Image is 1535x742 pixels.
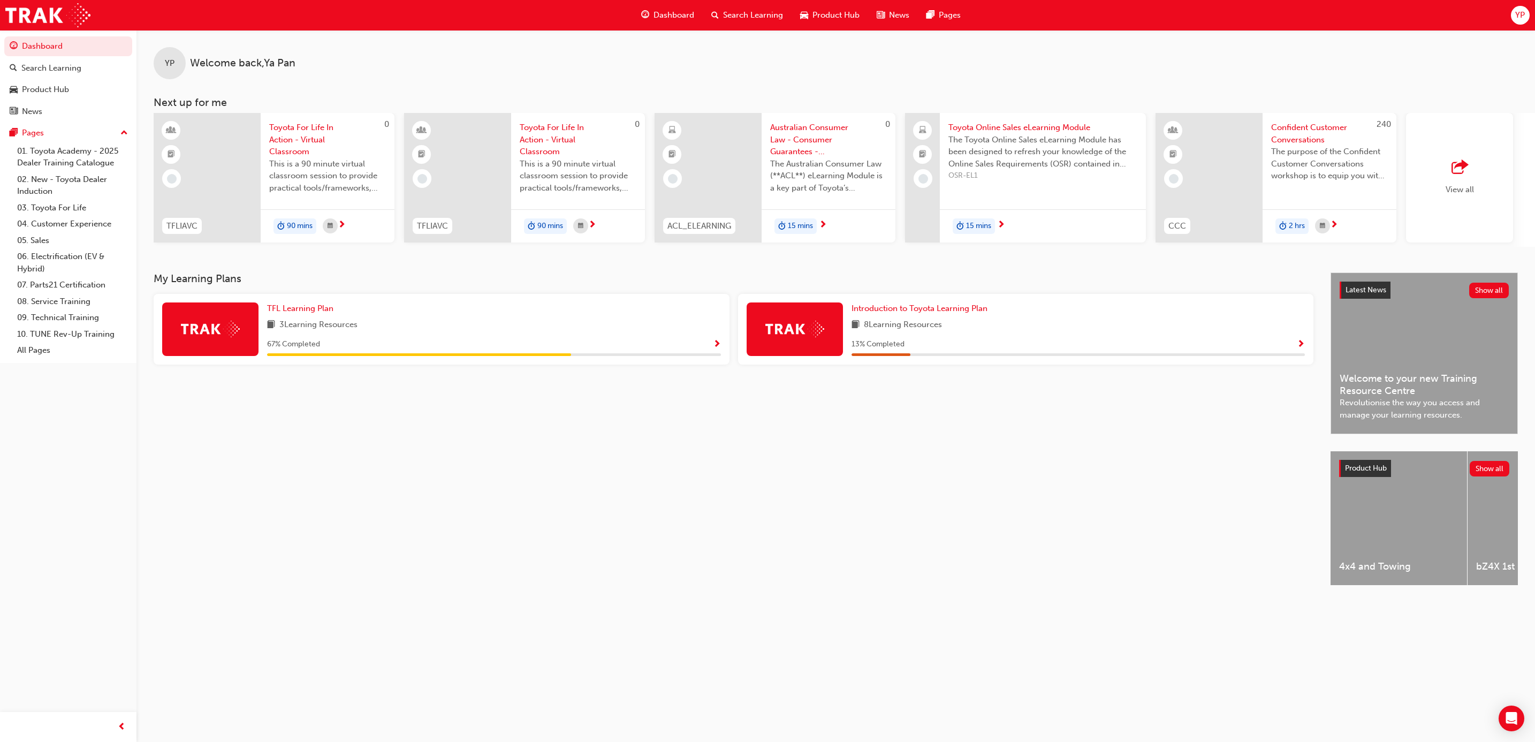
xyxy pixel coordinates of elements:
[4,34,132,123] button: DashboardSearch LearningProduct HubNews
[4,123,132,143] button: Pages
[723,9,783,21] span: Search Learning
[997,221,1005,230] span: next-icon
[948,170,1137,182] span: OSR-EL1
[417,220,448,232] span: TFLIAVC
[770,122,887,158] span: Australian Consumer Law - Consumer Guarantees - eLearning module
[1169,174,1179,184] span: learningRecordVerb_NONE-icon
[765,321,824,337] img: Trak
[852,319,860,332] span: book-icon
[13,342,132,359] a: All Pages
[918,4,969,26] a: pages-iconPages
[13,248,132,277] a: 06. Electrification (EV & Hybrid)
[1446,185,1474,194] span: View all
[588,221,596,230] span: next-icon
[4,58,132,78] a: Search Learning
[154,272,1313,285] h3: My Learning Plans
[166,220,197,232] span: TFLIAVC
[1169,124,1177,138] span: learningResourceType_INSTRUCTOR_LED-icon
[819,221,827,230] span: next-icon
[868,4,918,26] a: news-iconNews
[852,304,987,313] span: Introduction to Toyota Learning Plan
[864,319,942,332] span: 8 Learning Resources
[877,9,885,22] span: news-icon
[168,148,175,162] span: booktick-icon
[655,113,895,243] a: 0ACL_ELEARNINGAustralian Consumer Law - Consumer Guarantees - eLearning moduleThe Australian Cons...
[10,64,17,73] span: search-icon
[1339,460,1509,477] a: Product HubShow all
[1339,561,1458,573] span: 4x4 and Towing
[668,148,676,162] span: booktick-icon
[136,96,1535,109] h3: Next up for me
[13,143,132,171] a: 01. Toyota Academy - 2025 Dealer Training Catalogue
[1156,113,1396,243] a: 240CCCConfident Customer ConversationsThe purpose of the Confident Customer Conversations worksho...
[711,9,719,22] span: search-icon
[21,62,81,74] div: Search Learning
[418,148,425,162] span: booktick-icon
[1331,451,1467,585] a: 4x4 and Towing
[948,122,1137,134] span: Toyota Online Sales eLearning Module
[1320,219,1325,233] span: calendar-icon
[885,119,890,129] span: 0
[1297,340,1305,350] span: Show Progress
[1470,461,1510,476] button: Show all
[22,105,42,118] div: News
[1271,122,1388,146] span: Confident Customer Conversations
[1169,148,1177,162] span: booktick-icon
[13,309,132,326] a: 09. Technical Training
[948,134,1137,170] span: The Toyota Online Sales eLearning Module has been designed to refresh your knowledge of the Onlin...
[703,4,792,26] a: search-iconSearch Learning
[4,102,132,122] a: News
[120,126,128,140] span: up-icon
[1289,220,1305,232] span: 2 hrs
[4,80,132,100] a: Product Hub
[10,42,18,51] span: guage-icon
[713,340,721,350] span: Show Progress
[800,9,808,22] span: car-icon
[852,338,905,351] span: 13 % Completed
[956,219,964,233] span: duration-icon
[404,113,645,243] a: 0TFLIAVCToyota For Life In Action - Virtual ClassroomThis is a 90 minute virtual classroom sessio...
[852,302,992,315] a: Introduction to Toyota Learning Plan
[4,36,132,56] a: Dashboard
[10,107,18,117] span: news-icon
[1511,6,1530,25] button: YP
[277,219,285,233] span: duration-icon
[190,57,295,70] span: Welcome back , Ya Pan
[338,221,346,230] span: next-icon
[267,304,333,313] span: TFL Learning Plan
[13,293,132,310] a: 08. Service Training
[792,4,868,26] a: car-iconProduct Hub
[1346,285,1386,294] span: Latest News
[1297,338,1305,351] button: Show Progress
[520,158,636,194] span: This is a 90 minute virtual classroom session to provide practical tools/frameworks, behaviours a...
[118,721,126,734] span: prev-icon
[889,9,909,21] span: News
[1345,464,1387,473] span: Product Hub
[417,174,427,184] span: learningRecordVerb_NONE-icon
[328,219,333,233] span: calendar-icon
[287,220,313,232] span: 90 mins
[633,4,703,26] a: guage-iconDashboard
[13,216,132,232] a: 04. Customer Experience
[269,158,386,194] span: This is a 90 minute virtual classroom session to provide practical tools/frameworks, behaviours a...
[919,148,926,162] span: booktick-icon
[713,338,721,351] button: Show Progress
[13,171,132,200] a: 02. New - Toyota Dealer Induction
[528,219,535,233] span: duration-icon
[537,220,563,232] span: 90 mins
[13,277,132,293] a: 07. Parts21 Certification
[635,119,640,129] span: 0
[267,338,320,351] span: 67 % Completed
[5,3,90,27] img: Trak
[905,113,1146,243] a: Toyota Online Sales eLearning ModuleThe Toyota Online Sales eLearning Module has been designed to...
[578,219,583,233] span: calendar-icon
[279,319,358,332] span: 3 Learning Resources
[1271,146,1388,182] span: The purpose of the Confident Customer Conversations workshop is to equip you with tools to commun...
[1330,221,1338,230] span: next-icon
[770,158,887,194] span: The Australian Consumer Law (**ACL**) eLearning Module is a key part of Toyota’s compliance progr...
[1340,373,1509,397] span: Welcome to your new Training Resource Centre
[154,113,394,243] a: 0TFLIAVCToyota For Life In Action - Virtual ClassroomThis is a 90 minute virtual classroom sessio...
[22,84,69,96] div: Product Hub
